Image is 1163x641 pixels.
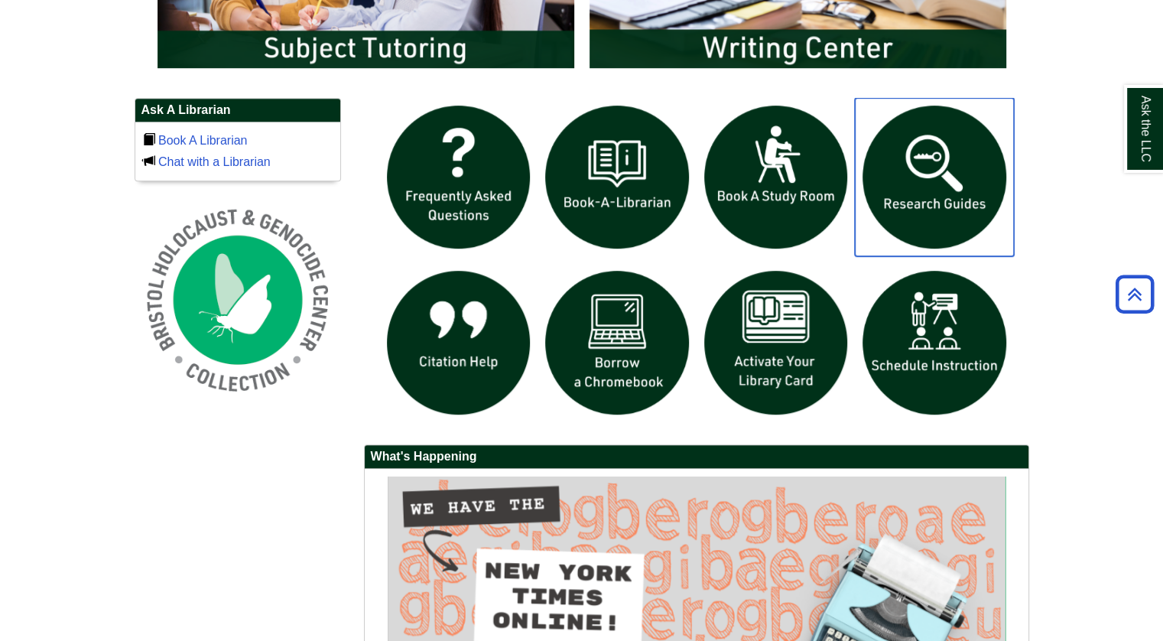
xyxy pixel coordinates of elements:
div: slideshow [379,98,1014,429]
h2: Ask A Librarian [135,99,340,122]
img: activate Library Card icon links to form to activate student ID into library card [697,263,856,422]
img: Research Guides icon links to research guides web page [855,98,1014,257]
img: For faculty. Schedule Library Instruction icon links to form. [855,263,1014,422]
img: frequently asked questions [379,98,538,257]
img: book a study room icon links to book a study room web page [697,98,856,257]
a: Chat with a Librarian [158,155,271,168]
img: citation help icon links to citation help guide page [379,263,538,422]
a: Book A Librarian [158,134,248,147]
img: Holocaust and Genocide Collection [135,197,341,403]
img: Borrow a chromebook icon links to the borrow a chromebook web page [538,263,697,422]
a: Back to Top [1110,284,1159,304]
img: Book a Librarian icon links to book a librarian web page [538,98,697,257]
h2: What's Happening [365,445,1028,469]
